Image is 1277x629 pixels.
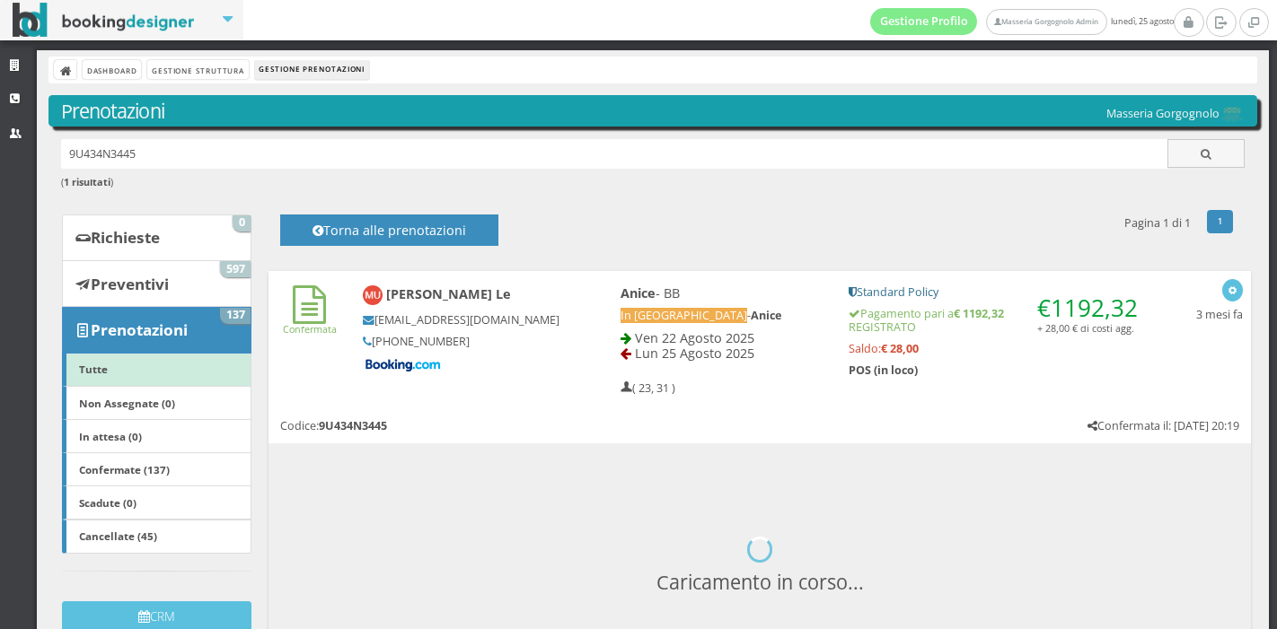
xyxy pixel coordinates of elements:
b: 1 risultati [64,175,110,188]
a: Cancellate (45) [62,520,251,554]
a: Confermate (137) [62,452,251,486]
img: Booking-com-logo.png [363,357,444,373]
span: 0 [233,215,251,232]
a: Tutte [62,353,251,387]
b: 9U434N3445 [319,418,387,433]
span: Ven 22 Agosto 2025 [635,329,754,346]
h5: Masseria Gorgognolo [1106,107,1245,122]
h5: ( 23, 31 ) [621,381,675,395]
span: 597 [220,261,251,277]
h5: Codice: [280,419,387,432]
h5: - [621,309,825,322]
a: Preventivi 597 [62,260,251,307]
b: Prenotazioni [91,319,188,340]
b: [PERSON_NAME] Le [386,285,511,302]
b: Confermate (137) [79,462,170,476]
input: Ricerca cliente - (inserisci il codice, il nome, il cognome, il numero di telefono o la mail) [61,139,1168,169]
a: Gestione Profilo [870,8,978,35]
a: 1 [1207,210,1233,233]
b: Anice [621,284,656,301]
h5: Confermata il: [DATE] 20:19 [1088,419,1239,432]
img: BookingDesigner.com [13,3,195,38]
h5: [PHONE_NUMBER] [363,335,560,348]
h5: 3 mesi fa [1196,308,1243,321]
span: € [1037,292,1138,324]
a: Non Assegnate (0) [62,386,251,420]
strong: € 28,00 [881,341,919,356]
a: In attesa (0) [62,419,251,453]
span: 137 [220,308,251,324]
b: POS (in loco) [849,363,918,378]
b: Richieste [91,227,160,248]
a: Confermata [283,308,337,336]
b: Cancellate (45) [79,529,157,543]
b: Preventivi [91,274,169,294]
strong: € 1192,32 [954,306,1004,321]
span: lunedì, 25 agosto [870,8,1174,35]
h5: Standard Policy [849,285,1145,299]
img: Mai Uyen Le [363,285,383,306]
a: Prenotazioni 137 [62,307,251,354]
a: Richieste 0 [62,214,251,261]
h4: Torna alle prenotazioni [300,223,478,250]
img: 0603869b585f11eeb13b0a069e529790.png [1220,107,1245,122]
h5: Saldo: [849,342,1145,355]
span: 1192,32 [1051,292,1138,324]
h5: Pagamento pari a REGISTRATO [849,307,1145,334]
b: Anice [751,308,781,323]
a: Masseria Gorgognolo Admin [986,9,1106,35]
a: Scadute (0) [62,485,251,520]
b: Tutte [79,362,108,376]
small: + 28,00 € di costi agg. [1037,321,1134,335]
h5: [EMAIL_ADDRESS][DOMAIN_NAME] [363,313,560,327]
b: Non Assegnate (0) [79,396,175,410]
a: Gestione Struttura [147,60,248,79]
li: Gestione Prenotazioni [255,60,369,80]
a: Dashboard [83,60,141,79]
h4: - BB [621,285,825,301]
button: Torna alle prenotazioni [280,214,498,246]
b: In attesa (0) [79,429,142,443]
b: Scadute (0) [79,495,137,510]
span: Lun 25 Agosto 2025 [635,345,754,362]
h5: Pagina 1 di 1 [1124,216,1191,230]
h3: Prenotazioni [61,100,1246,123]
h6: ( ) [61,177,1246,188]
span: In [GEOGRAPHIC_DATA] [621,308,747,323]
